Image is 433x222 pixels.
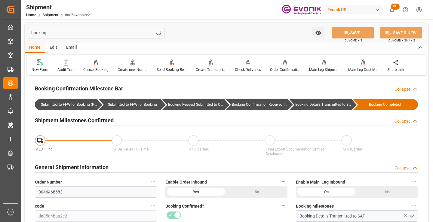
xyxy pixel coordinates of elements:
[45,43,62,53] div: Edit
[83,67,109,72] div: Cancel Booking
[28,27,164,38] input: Search Fields
[348,67,378,72] div: Main-Leg Cost Message
[353,99,418,110] div: Booking Completed
[149,178,157,186] button: Order Number
[226,99,288,110] div: Booking Confirmation Received from Ocean Carrier
[395,118,410,124] div: Collapse
[395,86,410,93] div: Collapse
[35,203,44,209] span: code
[35,84,123,93] h2: Booking Confirmation Milestone Bar
[359,99,411,110] div: Booking Completed
[407,211,416,221] button: open menu
[395,165,410,171] div: Collapse
[196,67,226,72] div: Create Transport Unit
[280,178,287,186] button: Enable Order Inbound
[189,147,209,151] span: ATD (carrier)
[57,67,74,72] div: Audit Trail
[32,67,48,72] div: New Form
[296,186,357,198] div: Yes
[112,147,149,151] span: All Deliveries PGI Time
[35,99,97,110] div: Submitted to FFW for Booking (Pending)
[226,186,287,198] div: No
[232,99,288,110] div: Booking Confirmation Received from Ocean Carrier
[345,38,362,43] span: Ctrl/CMD + S
[385,3,399,17] button: show 100 new notifications
[399,3,412,17] button: Help Center
[165,179,207,185] span: Enable Order Inbound
[36,147,53,151] span: AES Filing
[410,202,418,210] button: Booking Milestones
[35,179,62,185] span: Order Number
[149,202,157,210] button: code
[41,99,97,110] div: Submitted to FFW for Booking (Pending)
[332,27,374,38] button: SAVE
[266,147,324,156] span: Final Export Documentation Sent To Destination
[325,4,385,15] button: Evonik US
[380,27,422,38] button: SAVE & NEW
[295,99,352,110] div: Booking Details Transmitted to SAP
[410,178,418,186] button: Enable Main-Leg Inbound
[162,99,224,110] div: Booking Request Submitted to Ocean Carrier
[105,99,161,110] div: Submitted to FFW for Booking
[35,163,109,171] h2: General Shipment Information
[26,3,90,12] div: Shipment
[296,179,345,185] span: Enable Main-Leg Inbound
[312,27,324,38] button: open menu
[99,99,161,110] div: Submitted to FFW for Booking
[235,67,261,72] div: Check Deliveries
[309,67,339,72] div: Main Leg Shipment
[342,147,363,151] span: ATA (Carrier)
[118,67,148,72] div: Create new Non-Conformance
[391,4,400,10] span: 99+
[388,38,415,43] span: Ctrl/CMD + Shift + S
[165,186,226,198] div: Yes
[62,43,81,53] div: Email
[270,67,300,72] div: Order Confirmation
[289,99,352,110] div: Booking Details Transmitted to SAP
[296,203,334,209] span: Booking Milestones
[157,67,187,72] div: Send Booking Request To ABS
[165,203,204,209] span: Booking Confirmed?
[280,202,287,210] button: Booking Confirmed?
[43,13,58,17] a: Shipment
[325,5,383,14] div: Evonik US
[25,43,45,53] div: Home
[168,99,224,110] div: Booking Request Submitted to Ocean Carrier
[357,186,418,198] div: No
[35,116,114,124] h2: Shipment Milestones Confirmed
[26,13,36,17] a: Home
[387,67,404,72] div: Share Link
[282,5,321,15] img: Evonik-brand-mark-Deep-Purple-RGB.jpeg_1700498283.jpeg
